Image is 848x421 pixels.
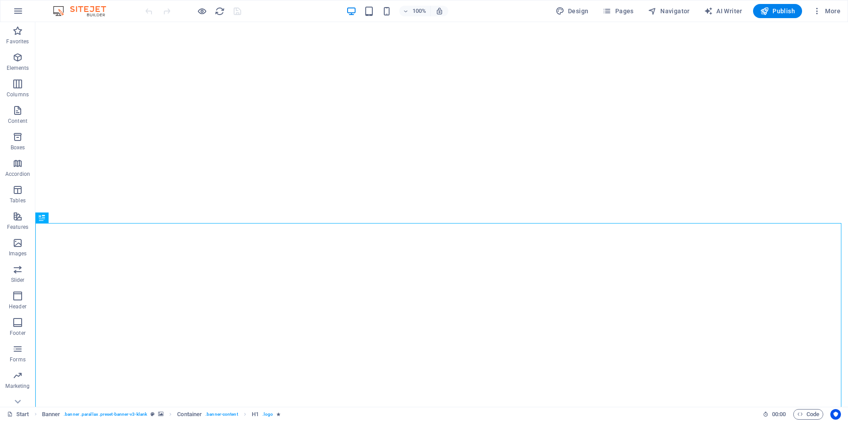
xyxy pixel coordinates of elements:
[602,7,633,15] span: Pages
[700,4,746,18] button: AI Writer
[753,4,802,18] button: Publish
[599,4,637,18] button: Pages
[9,303,26,310] p: Header
[399,6,431,16] button: 100%
[10,330,26,337] p: Footer
[158,412,163,417] i: This element contains a background
[772,409,786,420] span: 00 00
[42,409,61,420] span: Click to select. Double-click to edit
[793,409,823,420] button: Code
[42,409,281,420] nav: breadcrumb
[7,91,29,98] p: Columns
[151,412,155,417] i: This element is a customizable preset
[648,7,690,15] span: Navigator
[10,197,26,204] p: Tables
[7,409,29,420] a: Click to cancel selection. Double-click to open Pages
[11,277,25,284] p: Slider
[215,6,225,16] i: Reload page
[435,7,443,15] i: On resize automatically adjust zoom level to fit chosen device.
[214,6,225,16] button: reload
[552,4,592,18] button: Design
[778,411,780,417] span: :
[7,64,29,72] p: Elements
[644,4,693,18] button: Navigator
[556,7,589,15] span: Design
[8,118,27,125] p: Content
[205,409,238,420] span: . banner-content
[10,356,26,363] p: Forms
[413,6,427,16] h6: 100%
[813,7,840,15] span: More
[9,250,27,257] p: Images
[51,6,117,16] img: Editor Logo
[552,4,592,18] div: Design (Ctrl+Alt+Y)
[830,409,841,420] button: Usercentrics
[276,412,280,417] i: Element contains an animation
[797,409,819,420] span: Code
[809,4,844,18] button: More
[5,383,30,390] p: Marketing
[6,38,29,45] p: Favorites
[252,409,259,420] span: Click to select. Double-click to edit
[760,7,795,15] span: Publish
[704,7,742,15] span: AI Writer
[5,171,30,178] p: Accordion
[177,409,202,420] span: Click to select. Double-click to edit
[262,409,273,420] span: . logo
[11,144,25,151] p: Boxes
[763,409,786,420] h6: Session time
[7,224,28,231] p: Features
[64,409,147,420] span: . banner .parallax .preset-banner-v3-klank
[197,6,207,16] button: Click here to leave preview mode and continue editing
